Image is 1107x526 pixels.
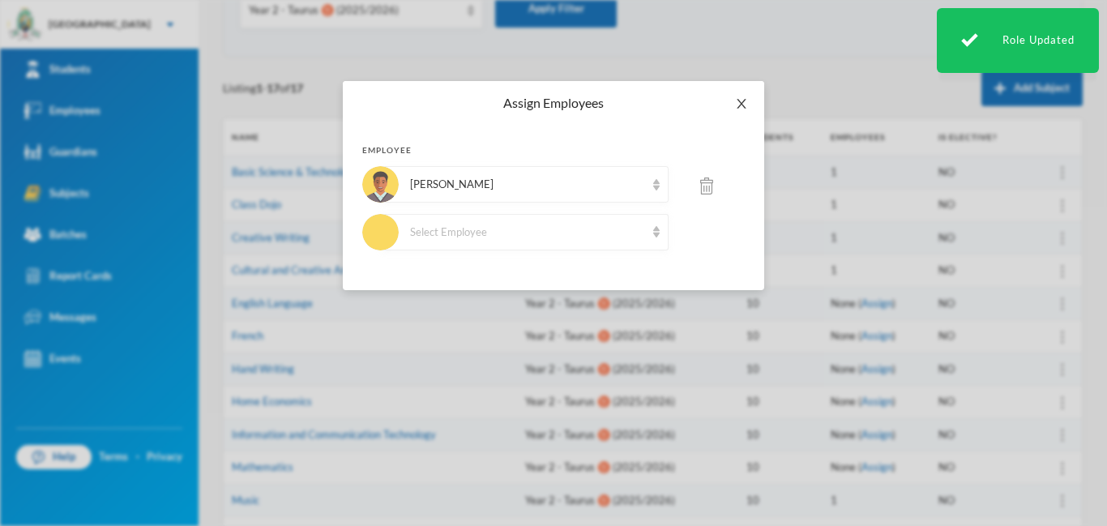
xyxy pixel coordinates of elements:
img: bin [700,177,713,195]
i: icon: close [735,97,748,110]
div: Employee [362,144,745,156]
img: EMPLOYEE [362,214,399,250]
div: Role Updated [937,8,1099,73]
div: Select Employee [410,225,645,241]
div: Assign Employees [362,94,745,112]
div: [PERSON_NAME] [410,177,645,193]
img: EMPLOYEE [362,166,399,203]
button: Close [719,81,764,126]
